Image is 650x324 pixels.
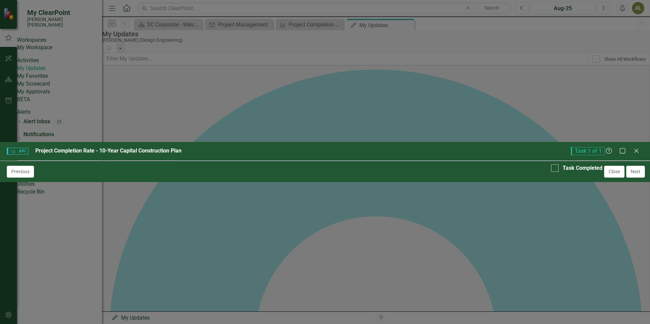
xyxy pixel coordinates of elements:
[35,147,182,154] span: Project Completion Rate - 10-Year Capital Construction Plan
[7,148,29,155] span: KPI
[563,164,602,172] div: Task Completed
[626,166,645,178] button: Next
[571,147,605,155] span: Task 1 of 1
[7,166,34,178] button: Previous
[604,166,625,178] button: Close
